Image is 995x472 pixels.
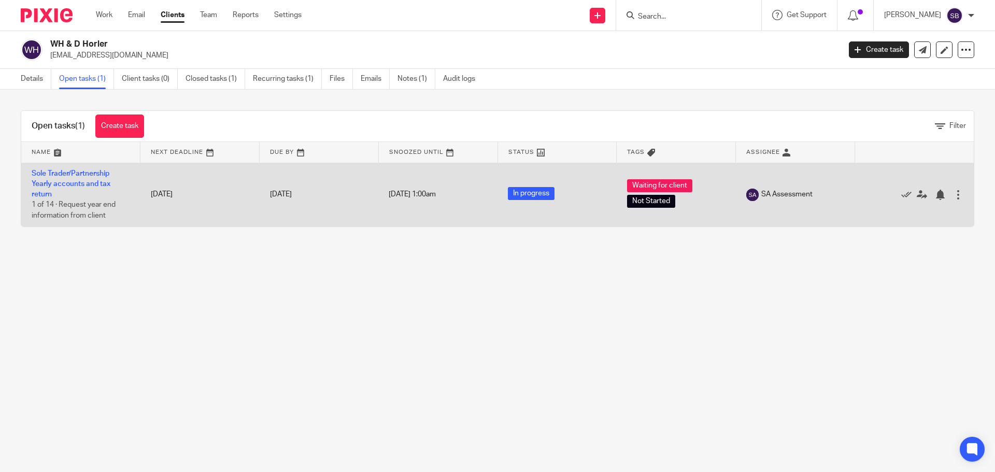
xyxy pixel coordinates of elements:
a: Mark as done [901,189,917,199]
span: [DATE] [270,191,292,198]
span: Not Started [627,195,675,208]
a: Emails [361,69,390,89]
a: Create task [849,41,909,58]
img: Pixie [21,8,73,22]
a: Clients [161,10,184,20]
a: Sole Trader/Partnership Yearly accounts and tax return [32,170,110,198]
span: In progress [508,187,555,200]
p: [EMAIL_ADDRESS][DOMAIN_NAME] [50,50,833,61]
span: Tags [627,149,645,155]
a: Email [128,10,145,20]
a: Recurring tasks (1) [253,69,322,89]
span: SA Assessment [761,189,813,199]
input: Search [637,12,730,22]
a: Team [200,10,217,20]
img: svg%3E [946,7,963,24]
p: [PERSON_NAME] [884,10,941,20]
a: Settings [274,10,302,20]
a: Notes (1) [397,69,435,89]
a: Closed tasks (1) [186,69,245,89]
img: svg%3E [746,189,759,201]
a: Create task [95,115,144,138]
span: Waiting for client [627,179,692,192]
td: [DATE] [140,163,260,226]
span: Filter [949,122,966,130]
span: Status [508,149,534,155]
span: Get Support [787,11,827,19]
a: Details [21,69,51,89]
h2: WH & D Horler [50,39,677,50]
a: Client tasks (0) [122,69,178,89]
a: Audit logs [443,69,483,89]
span: (1) [75,122,85,130]
h1: Open tasks [32,121,85,132]
a: Files [330,69,353,89]
span: [DATE] 1:00am [389,191,436,198]
a: Reports [233,10,259,20]
a: Open tasks (1) [59,69,114,89]
span: Snoozed Until [389,149,444,155]
span: 1 of 14 · Request year end information from client [32,202,116,220]
img: svg%3E [21,39,42,61]
a: Work [96,10,112,20]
